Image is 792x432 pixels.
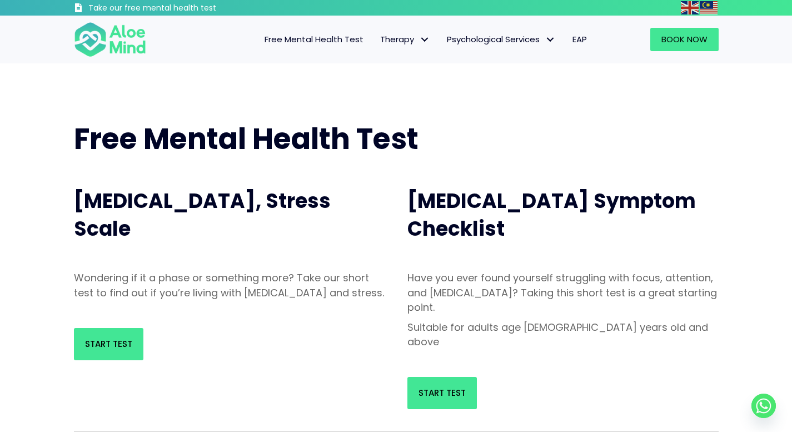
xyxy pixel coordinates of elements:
[74,271,385,300] p: Wondering if it a phase or something more? Take our short test to find out if you’re living with ...
[407,271,719,314] p: Have you ever found yourself struggling with focus, attention, and [MEDICAL_DATA]? Taking this sh...
[372,28,439,51] a: TherapyTherapy: submenu
[439,28,564,51] a: Psychological ServicesPsychological Services: submenu
[74,3,276,16] a: Take our free mental health test
[256,28,372,51] a: Free Mental Health Test
[681,1,699,14] img: en
[700,1,719,14] a: Malay
[564,28,595,51] a: EAP
[407,377,477,409] a: Start Test
[265,33,363,45] span: Free Mental Health Test
[700,1,718,14] img: ms
[85,338,132,350] span: Start Test
[380,33,430,45] span: Therapy
[681,1,700,14] a: English
[74,118,419,159] span: Free Mental Health Test
[661,33,708,45] span: Book Now
[542,32,559,48] span: Psychological Services: submenu
[74,328,143,360] a: Start Test
[407,187,696,243] span: [MEDICAL_DATA] Symptom Checklist
[407,320,719,349] p: Suitable for adults age [DEMOGRAPHIC_DATA] years old and above
[74,21,146,58] img: Aloe mind Logo
[447,33,556,45] span: Psychological Services
[88,3,276,14] h3: Take our free mental health test
[161,28,595,51] nav: Menu
[417,32,433,48] span: Therapy: submenu
[419,387,466,399] span: Start Test
[650,28,719,51] a: Book Now
[751,394,776,418] a: Whatsapp
[572,33,587,45] span: EAP
[74,187,331,243] span: [MEDICAL_DATA], Stress Scale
